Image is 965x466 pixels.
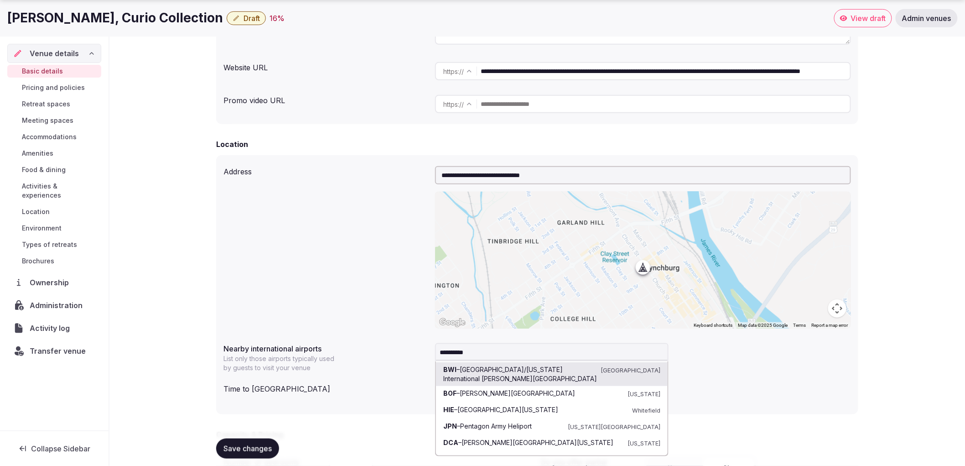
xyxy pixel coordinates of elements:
[31,444,90,453] span: Collapse Sidebar
[30,323,73,334] span: Activity log
[22,99,70,109] span: Retreat spaces
[834,9,892,27] a: View draft
[628,389,660,400] small: [US_STATE]
[443,439,458,446] strong: DCA
[7,205,101,218] a: Location
[443,389,575,400] div: – [PERSON_NAME][GEOGRAPHIC_DATA]
[437,317,467,329] a: Open this area in Google Maps (opens a new window)
[7,114,101,127] a: Meeting spaces
[7,180,101,202] a: Activities & experiences
[7,255,101,267] a: Brochures
[628,438,660,449] small: [US_STATE]
[22,149,53,158] span: Amenities
[7,222,101,235] a: Environment
[22,67,63,76] span: Basic details
[443,422,532,433] div: – Pentagon Army Heliport
[216,139,248,150] h2: Location
[694,322,733,329] button: Keyboard shortcuts
[223,162,428,177] div: Address
[223,444,272,453] span: Save changes
[443,406,454,414] strong: HIE
[22,83,85,92] span: Pricing and policies
[7,319,101,338] a: Activity log
[812,323,848,328] a: Report a map error
[896,9,958,27] a: Admin venues
[270,13,285,24] div: 16 %
[7,9,223,27] h1: [PERSON_NAME], Curio Collection
[443,389,457,397] strong: BOF
[7,147,101,160] a: Amenities
[30,300,86,311] span: Administration
[7,439,101,459] button: Collapse Sidebar
[794,323,806,328] a: Terms (opens in new tab)
[443,405,558,416] div: – [GEOGRAPHIC_DATA][US_STATE]
[223,345,428,352] label: Nearby international airports
[270,13,285,24] button: 16%
[443,365,597,383] div: – [GEOGRAPHIC_DATA]/[US_STATE] International [PERSON_NAME][GEOGRAPHIC_DATA]
[7,296,101,315] a: Administration
[244,14,260,23] span: Draft
[22,224,62,233] span: Environment
[30,48,79,59] span: Venue details
[223,91,428,106] div: Promo video URL
[568,422,660,433] small: [US_STATE][GEOGRAPHIC_DATA]
[22,165,66,174] span: Food & dining
[30,277,73,288] span: Ownership
[443,438,613,449] div: – [PERSON_NAME][GEOGRAPHIC_DATA][US_STATE]
[601,365,660,383] small: [GEOGRAPHIC_DATA]
[223,380,428,394] div: Time to [GEOGRAPHIC_DATA]
[7,273,101,292] a: Ownership
[22,182,98,200] span: Activities & experiences
[216,429,283,440] h2: Capacity & Pricing
[7,131,101,143] a: Accommodations
[7,98,101,110] a: Retreat spaces
[22,116,73,125] span: Meeting spaces
[216,439,279,459] button: Save changes
[632,405,660,416] small: Whitefield
[902,14,951,23] span: Admin venues
[30,346,86,356] span: Transfer venue
[443,422,457,430] strong: JPN
[22,257,54,266] span: Brochures
[22,207,50,216] span: Location
[22,132,77,141] span: Accommodations
[7,65,101,78] a: Basic details
[828,299,846,318] button: Map camera controls
[443,366,457,373] strong: BWI
[437,317,467,329] img: Google
[227,11,266,25] button: Draft
[22,240,77,249] span: Types of retreats
[223,354,340,372] p: List only those airports typically used by guests to visit your venue
[738,323,788,328] span: Map data ©2025 Google
[7,163,101,176] a: Food & dining
[7,81,101,94] a: Pricing and policies
[851,14,886,23] span: View draft
[7,341,101,361] button: Transfer venue
[7,238,101,251] a: Types of retreats
[223,58,428,73] div: Website URL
